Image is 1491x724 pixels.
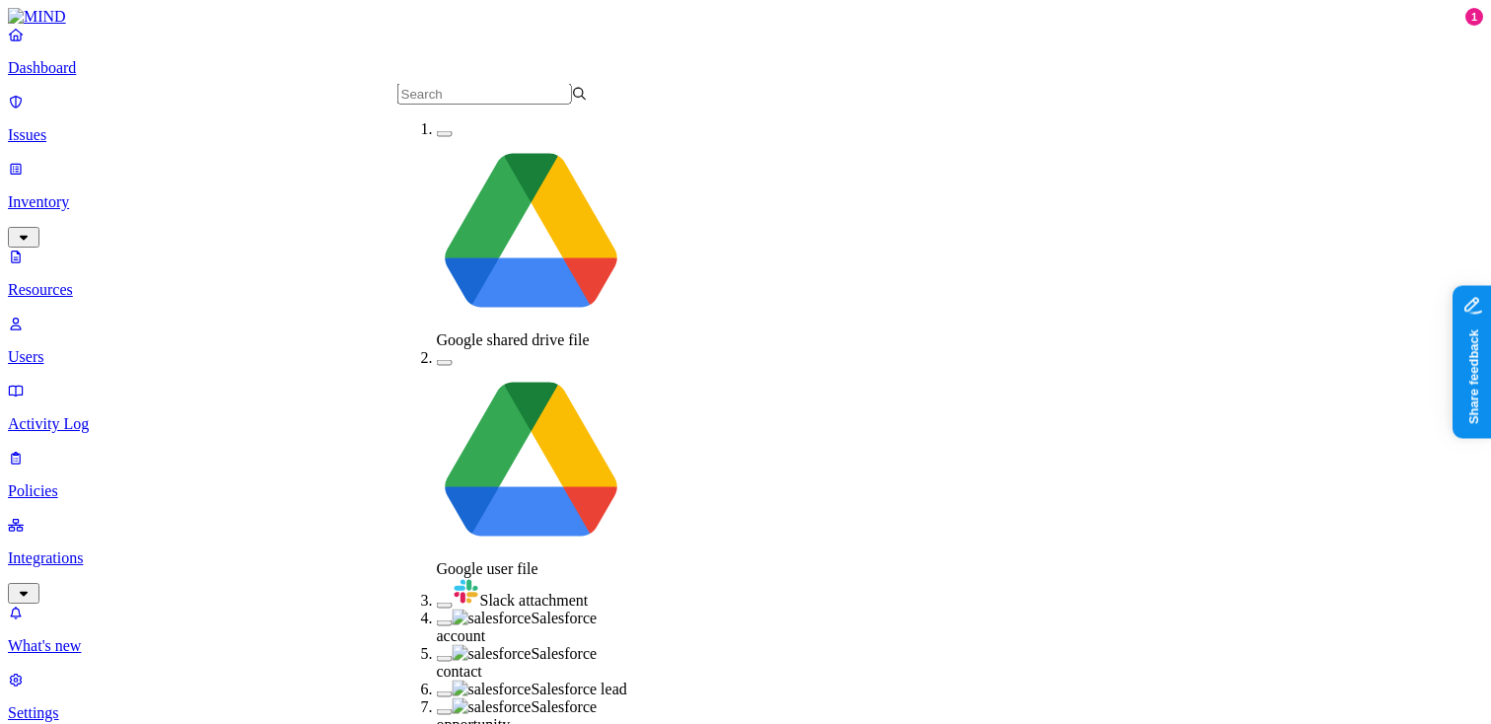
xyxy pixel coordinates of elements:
[453,698,532,716] img: salesforce
[453,681,532,698] img: salesforce
[453,610,532,627] img: salesforce
[8,193,1483,211] p: Inventory
[8,8,66,26] img: MIND
[8,671,1483,722] a: Settings
[8,415,1483,433] p: Activity Log
[8,449,1483,500] a: Policies
[8,704,1483,722] p: Settings
[8,315,1483,366] a: Users
[437,367,626,556] img: google-drive
[8,281,1483,299] p: Resources
[480,592,589,609] span: Slack attachment
[8,248,1483,299] a: Resources
[8,126,1483,144] p: Issues
[8,382,1483,433] a: Activity Log
[8,516,1483,601] a: Integrations
[453,645,532,663] img: salesforce
[1465,8,1483,26] div: 1
[8,59,1483,77] p: Dashboard
[437,560,538,577] span: Google user file
[437,610,598,644] span: Salesforce account
[8,348,1483,366] p: Users
[531,681,626,697] span: Salesforce lead
[8,93,1483,144] a: Issues
[437,138,626,327] img: google-drive
[453,578,480,606] img: slack
[8,549,1483,567] p: Integrations
[8,26,1483,77] a: Dashboard
[8,637,1483,655] p: What's new
[437,331,590,348] span: Google shared drive file
[397,84,572,105] input: Search
[8,160,1483,245] a: Inventory
[8,604,1483,655] a: What's new
[8,8,1483,26] a: MIND
[8,482,1483,500] p: Policies
[437,645,598,680] span: Salesforce contact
